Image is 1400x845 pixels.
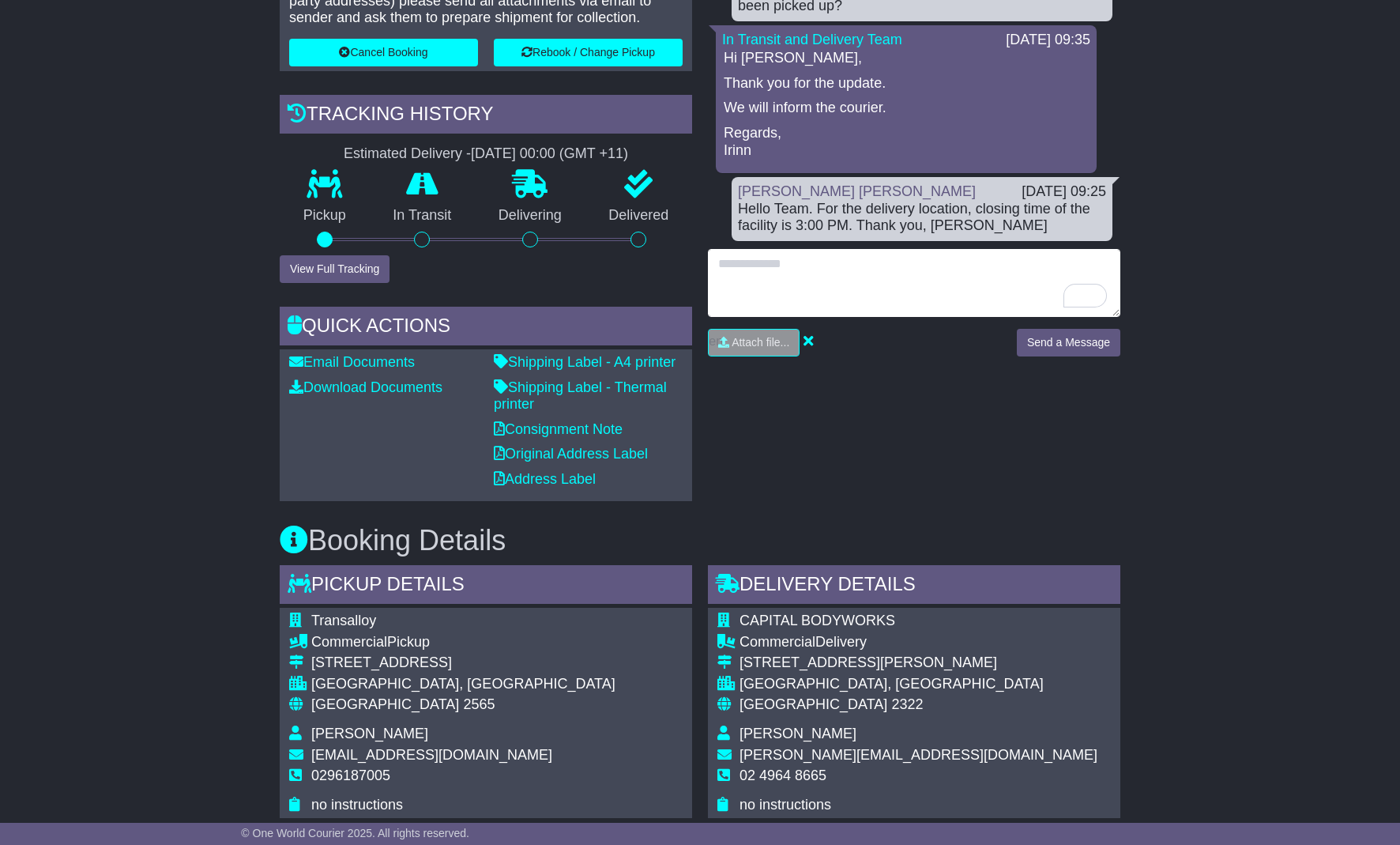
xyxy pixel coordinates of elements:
[740,768,826,783] span: 02 4964 8665
[891,696,923,712] span: 2322
[738,183,976,199] a: [PERSON_NAME] [PERSON_NAME]
[311,676,615,693] div: [GEOGRAPHIC_DATA], [GEOGRAPHIC_DATA]
[1006,32,1090,49] div: [DATE] 09:35
[475,207,585,224] p: Delivering
[370,207,476,224] p: In Transit
[311,797,403,813] span: no instructions
[471,145,628,163] div: [DATE] 00:00 (GMT +11)
[280,255,390,283] button: View Full Tracking
[280,307,692,349] div: Quick Actions
[740,654,1097,672] div: [STREET_ADDRESS][PERSON_NAME]
[1017,329,1120,356] button: Send a Message
[289,39,478,66] button: Cancel Booking
[494,421,623,437] a: Consignment Note
[311,768,390,783] span: 0296187005
[740,634,815,650] span: Commercial
[738,201,1106,235] div: Hello Team. For the delivery location, closing time of the facility is 3:00 PM. Thank you, [PERSO...
[494,379,667,413] a: Shipping Label - Thermal printer
[311,696,459,712] span: [GEOGRAPHIC_DATA]
[280,207,370,224] p: Pickup
[311,634,387,650] span: Commercial
[311,654,615,672] div: [STREET_ADDRESS]
[311,613,376,628] span: Transalloy
[280,565,692,608] div: Pickup Details
[708,565,1120,608] div: Delivery Details
[311,747,552,763] span: [EMAIL_ADDRESS][DOMAIN_NAME]
[494,446,648,462] a: Original Address Label
[740,696,887,712] span: [GEOGRAPHIC_DATA]
[724,100,1089,117] p: We will inform the courier.
[280,525,1120,556] h3: Booking Details
[494,354,676,370] a: Shipping Label - A4 printer
[1022,183,1106,201] div: [DATE] 09:25
[289,379,442,395] a: Download Documents
[280,145,692,163] div: Estimated Delivery -
[289,354,415,370] a: Email Documents
[740,634,1097,651] div: Delivery
[740,726,856,741] span: [PERSON_NAME]
[494,471,596,487] a: Address Label
[280,95,692,138] div: Tracking history
[463,696,495,712] span: 2565
[740,747,1097,763] span: [PERSON_NAME][EMAIL_ADDRESS][DOMAIN_NAME]
[585,207,693,224] p: Delivered
[740,613,895,628] span: CAPITAL BODYWORKS
[494,39,683,66] button: Rebook / Change Pickup
[740,797,831,813] span: no instructions
[708,249,1120,317] textarea: To enrich screen reader interactions, please activate Accessibility in Grammarly extension settings
[724,50,1089,67] p: Hi [PERSON_NAME],
[740,676,1097,693] div: [GEOGRAPHIC_DATA], [GEOGRAPHIC_DATA]
[724,75,1089,92] p: Thank you for the update.
[722,32,902,47] a: In Transit and Delivery Team
[311,726,428,741] span: [PERSON_NAME]
[724,125,1089,159] p: Regards, Irinn
[311,634,615,651] div: Pickup
[241,827,469,839] span: © One World Courier 2025. All rights reserved.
